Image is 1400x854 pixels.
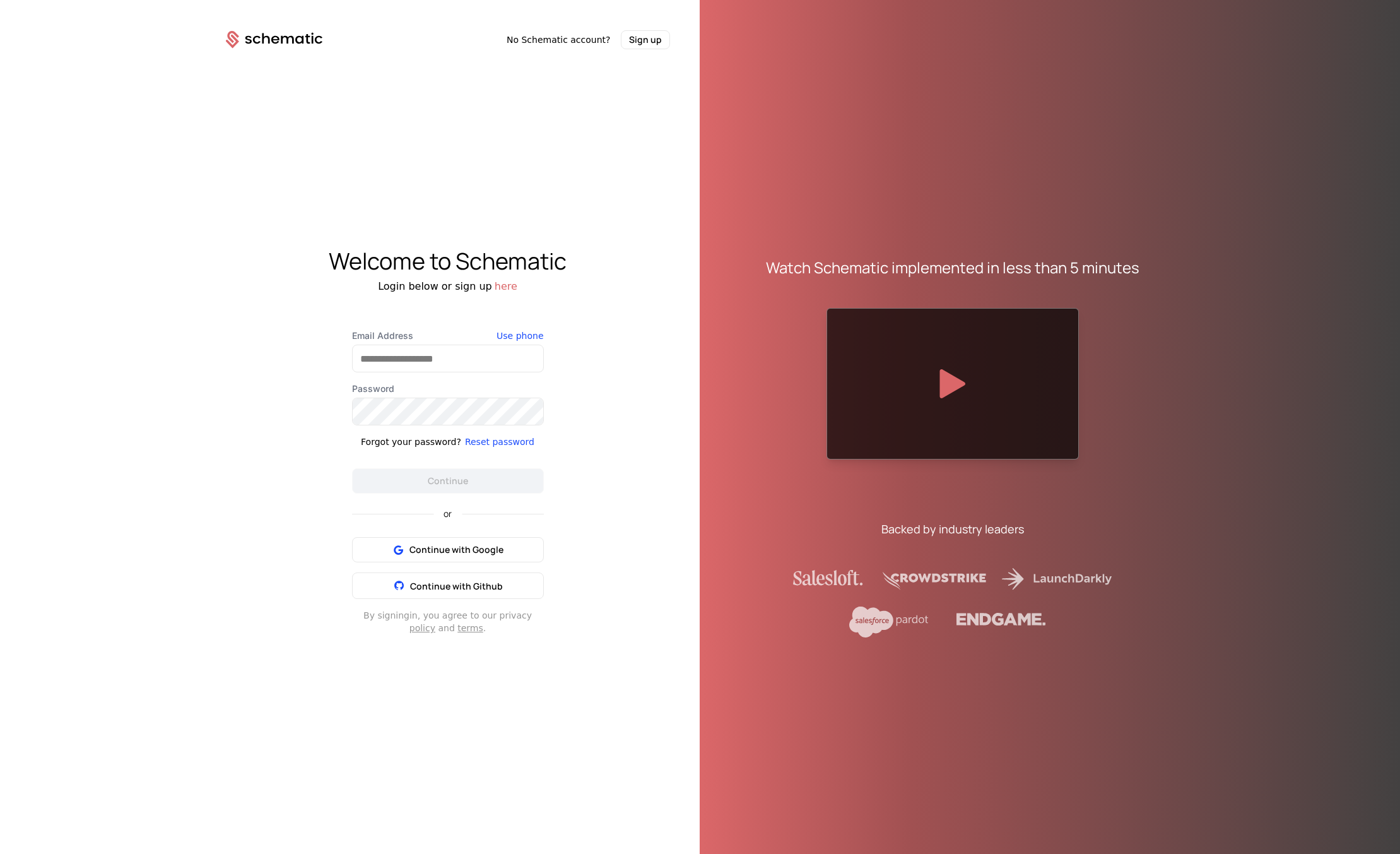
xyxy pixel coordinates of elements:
[410,580,503,592] span: Continue with Github
[766,258,1139,278] div: Watch Schematic implemented in less than 5 minutes
[409,543,503,556] span: Continue with Google
[465,436,534,448] button: Reset password
[881,520,1024,538] div: Backed by industry leaders
[621,30,670,49] button: Sign up
[352,572,544,599] button: Continue with Github
[495,279,517,294] button: here
[409,623,435,633] a: policy
[352,329,544,342] label: Email Address
[433,509,462,518] span: or
[352,537,544,562] button: Continue with Google
[352,609,544,634] div: By signing in , you agree to our privacy and .
[507,33,611,46] span: No Schematic account?
[352,383,544,395] label: Password
[457,623,483,633] a: terms
[361,436,461,448] div: Forgot your password?
[497,329,543,342] button: Use phone
[352,468,544,494] button: Continue
[196,249,700,274] div: Welcome to Schematic
[196,279,700,294] div: Login below or sign up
